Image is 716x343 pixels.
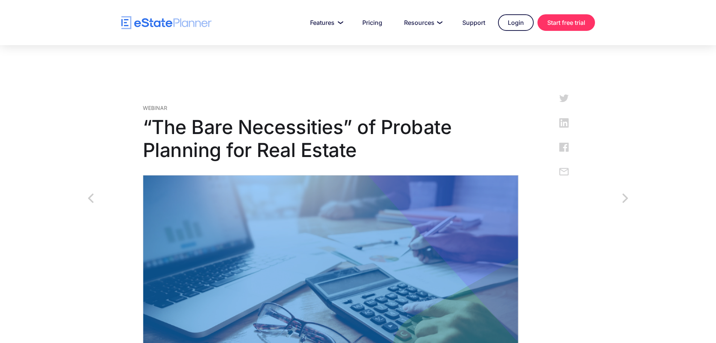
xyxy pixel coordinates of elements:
a: Login [498,14,534,31]
a: home [121,16,212,29]
a: Support [453,15,494,30]
h1: “The Bare Necessities” of Probate Planning for Real Estate [143,116,519,162]
a: Resources [395,15,450,30]
a: Pricing [353,15,391,30]
a: Features [301,15,350,30]
a: Start free trial [537,14,595,31]
div: Webinar [143,104,519,112]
